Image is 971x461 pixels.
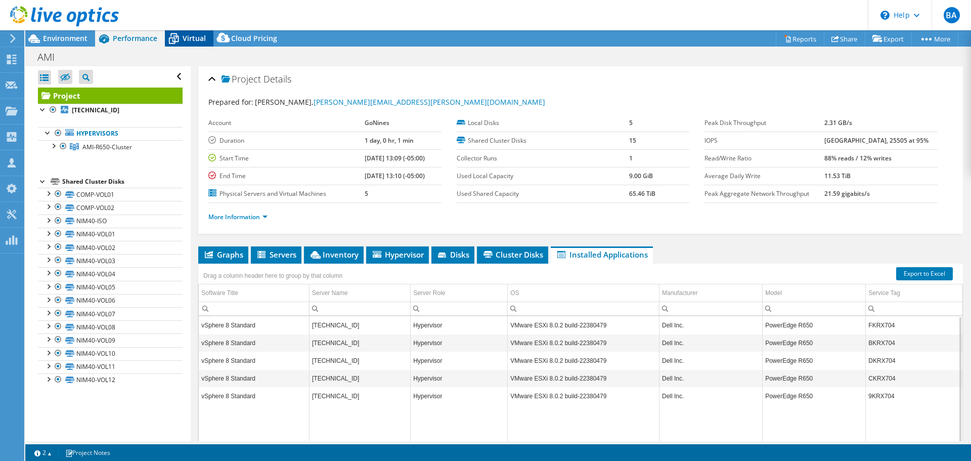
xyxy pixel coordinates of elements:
td: Model Column [763,284,866,302]
label: Start Time [208,153,365,163]
td: Column Model, Value PowerEdge R650 [763,352,866,369]
a: NIM40-ISO [38,215,183,228]
b: 15 [629,136,636,145]
td: Column Manufacturer, Value Dell Inc. [659,352,763,369]
div: OS [510,287,519,299]
td: Column Server Role, Value Hypervisor [411,316,508,334]
a: More [911,31,958,47]
td: Column OS, Filter cell [508,302,659,315]
a: NIM40-VOL03 [38,254,183,267]
td: Column Software Title, Value vSphere 8 Standard [199,334,309,352]
span: Project [222,74,261,85]
label: Shared Cluster Disks [457,136,629,146]
a: NIM40-VOL08 [38,320,183,333]
a: Project Notes [58,446,117,459]
a: NIM40-VOL04 [38,267,183,280]
td: Service Tag Column [866,284,962,302]
label: Collector Runs [457,153,629,163]
b: 11.53 TiB [824,172,851,180]
span: AMI-R650-Cluster [82,143,132,151]
td: Manufacturer Column [659,284,763,302]
label: Duration [208,136,365,146]
td: Server Name Column [310,284,411,302]
label: IOPS [704,136,824,146]
td: Column Model, Value PowerEdge R650 [763,369,866,387]
a: AMI-R650-Cluster [38,140,183,153]
a: NIM40-VOL11 [38,360,183,373]
td: Column Software Title, Value vSphere 8 Standard [199,352,309,369]
a: More Information [208,213,268,221]
b: 9.00 GiB [629,172,653,180]
td: Column Server Name, Value 10.10.15.25 [310,334,411,352]
span: Cluster Disks [482,249,543,260]
span: Graphs [203,249,243,260]
span: Disks [436,249,469,260]
b: GoNines [365,118,389,127]
div: Server Name [312,287,348,299]
label: Read/Write Ratio [704,153,824,163]
td: Column Server Role, Value Hypervisor [411,369,508,387]
span: Virtual [183,33,206,43]
td: Column Model, Value PowerEdge R650 [763,387,866,405]
b: [GEOGRAPHIC_DATA], 25505 at 95% [824,136,929,145]
svg: \n [880,11,890,20]
b: 1 day, 0 hr, 1 min [365,136,414,145]
a: NIM40-VOL06 [38,294,183,307]
span: Performance [113,33,157,43]
td: Column OS, Value VMware ESXi 8.0.2 build-22380479 [508,334,659,352]
a: Share [824,31,865,47]
b: 5 [365,189,368,198]
h1: AMI [33,52,70,63]
a: NIM40-VOL02 [38,241,183,254]
b: 88% reads / 12% writes [824,154,892,162]
label: Used Shared Capacity [457,189,629,199]
a: [TECHNICAL_ID] [38,104,183,117]
a: NIM40-VOL12 [38,373,183,387]
td: Column OS, Value VMware ESXi 8.0.2 build-22380479 [508,369,659,387]
a: [PERSON_NAME][EMAIL_ADDRESS][PERSON_NAME][DOMAIN_NAME] [314,97,545,107]
span: Hypervisor [371,249,424,260]
span: Installed Applications [556,249,648,260]
td: Column Service Tag, Value DKRX704 [866,352,962,369]
td: Column Model, Value PowerEdge R650 [763,334,866,352]
td: Column Server Name, Value 10.10.15.23 [310,316,411,334]
a: Hypervisors [38,127,183,140]
div: Service Tag [868,287,900,299]
td: Column Server Role, Value Hypervisor [411,352,508,369]
td: Column Software Title, Value vSphere 8 Standard [199,369,309,387]
a: NIM40-VOL10 [38,347,183,360]
a: Reports [776,31,824,47]
td: Server Role Column [411,284,508,302]
a: Project [38,88,183,104]
td: Column Manufacturer, Filter cell [659,302,763,315]
span: Servers [256,249,296,260]
b: [TECHNICAL_ID] [72,106,119,114]
label: Prepared for: [208,97,253,107]
a: COMP-VOL02 [38,201,183,214]
div: Model [765,287,782,299]
td: Column Manufacturer, Value Dell Inc. [659,387,763,405]
label: Used Local Capacity [457,171,629,181]
b: 1 [629,154,633,162]
td: Column Model, Filter cell [763,302,866,315]
span: Cloud Pricing [231,33,277,43]
label: Peak Aggregate Network Throughput [704,189,824,199]
td: Column Server Name, Value 10.10.15.22 [310,369,411,387]
label: End Time [208,171,365,181]
td: Column Service Tag, Filter cell [866,302,962,315]
td: Column Service Tag, Value CKRX704 [866,369,962,387]
td: Column Server Role, Value Hypervisor [411,387,508,405]
span: BA [944,7,960,23]
div: Drag a column header here to group by that column [201,269,345,283]
td: Column OS, Value VMware ESXi 8.0.2 build-22380479 [508,352,659,369]
label: Local Disks [457,118,629,128]
a: NIM40-VOL09 [38,333,183,347]
div: Shared Cluster Disks [62,176,183,188]
label: Account [208,118,365,128]
label: Physical Servers and Virtual Machines [208,189,365,199]
span: Inventory [309,249,359,260]
div: Manufacturer [662,287,698,299]
td: Column OS, Value VMware ESXi 8.0.2 build-22380479 [508,316,659,334]
td: OS Column [508,284,659,302]
b: [DATE] 13:10 (-05:00) [365,172,425,180]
